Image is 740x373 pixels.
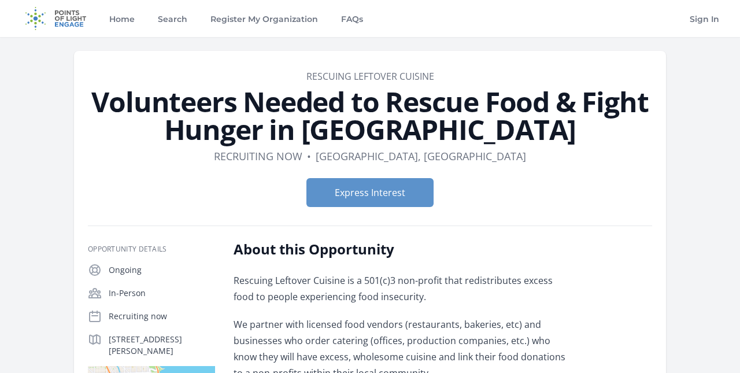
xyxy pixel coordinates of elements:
p: Ongoing [109,264,215,276]
h2: About this Opportunity [234,240,572,258]
div: • [307,148,311,164]
dd: [GEOGRAPHIC_DATA], [GEOGRAPHIC_DATA] [316,148,526,164]
dd: Recruiting now [214,148,302,164]
h1: Volunteers Needed to Rescue Food & Fight Hunger in [GEOGRAPHIC_DATA] [88,88,652,143]
p: [STREET_ADDRESS][PERSON_NAME] [109,334,215,357]
button: Express Interest [306,178,434,207]
p: In-Person [109,287,215,299]
h3: Opportunity Details [88,245,215,254]
p: Recruiting now [109,311,215,322]
a: Rescuing Leftover Cuisine [306,70,434,83]
p: Rescuing Leftover Cuisine is a 501(c)3 non-profit that redistributes excess food to people experi... [234,272,572,305]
